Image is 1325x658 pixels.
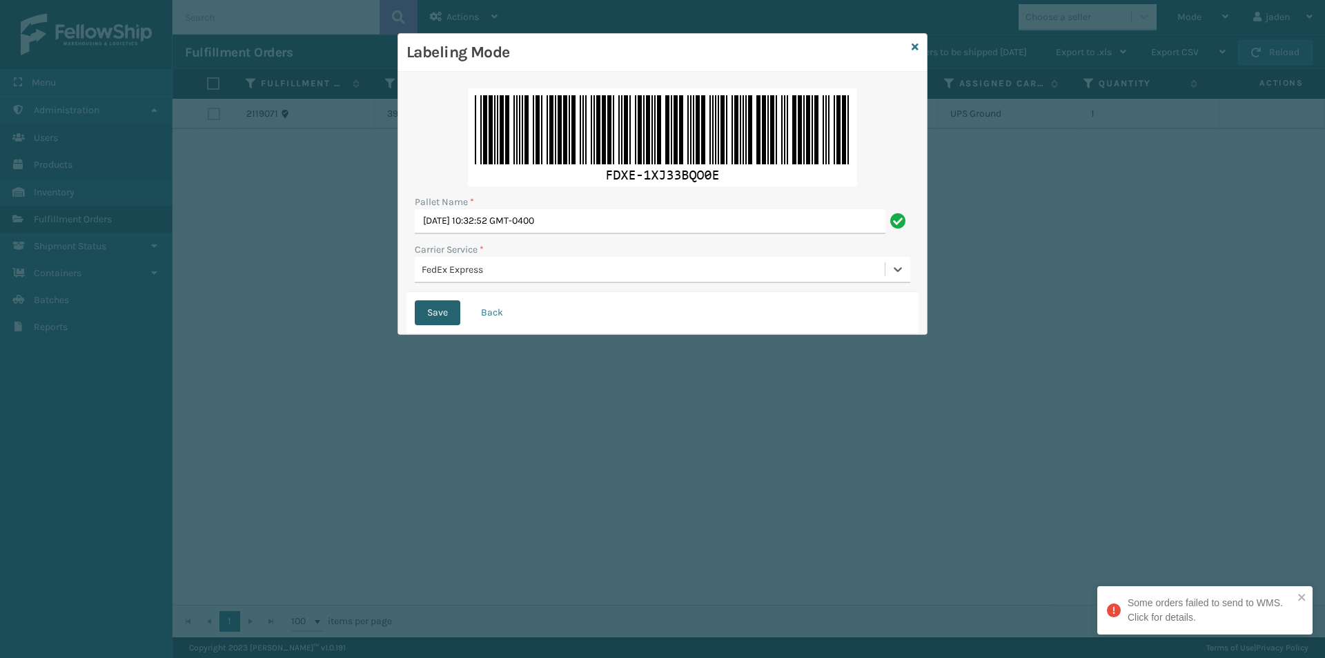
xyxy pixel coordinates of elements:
[469,300,516,325] button: Back
[1128,596,1293,625] div: Some orders failed to send to WMS. Click for details.
[406,42,906,63] h3: Labeling Mode
[468,88,857,186] img: qUAAAAGSURBVAMAgPnyWzsdnkkAAAAASUVORK5CYII=
[415,242,484,257] label: Carrier Service
[415,195,474,209] label: Pallet Name
[422,262,886,277] div: FedEx Express
[415,300,460,325] button: Save
[1297,592,1307,605] button: close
